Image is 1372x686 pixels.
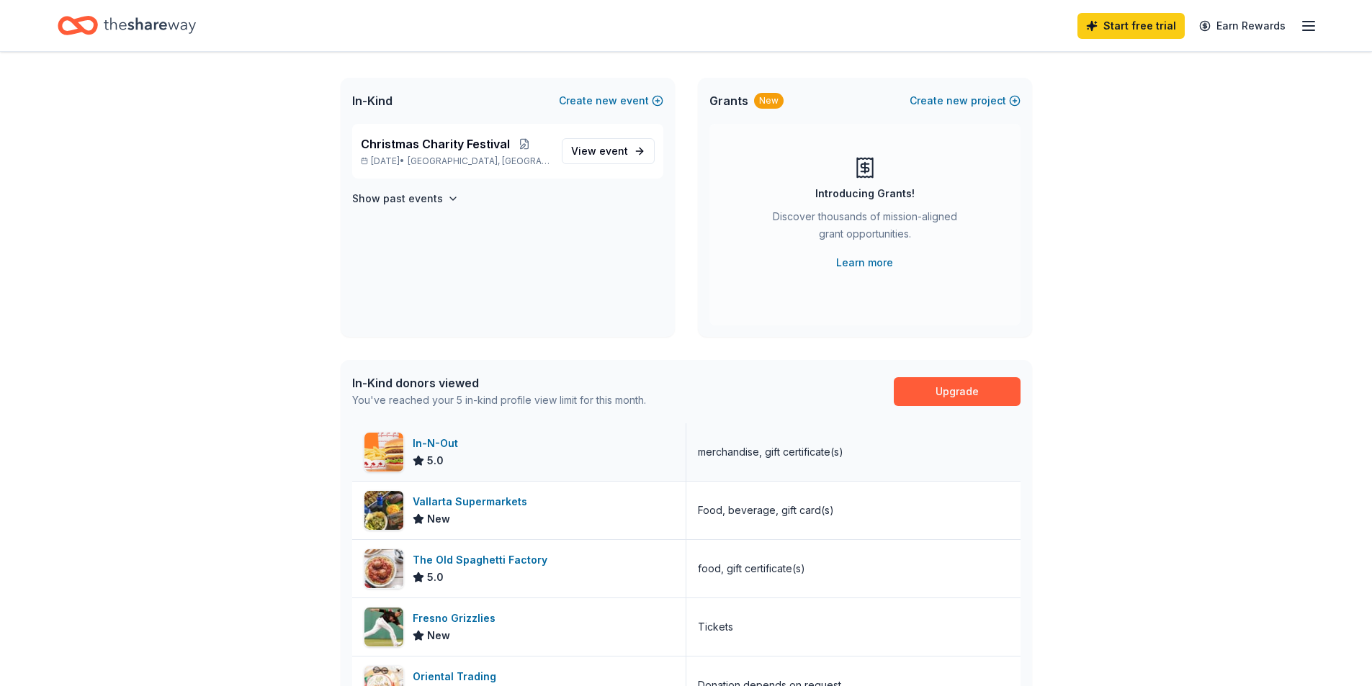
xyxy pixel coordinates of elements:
[364,608,403,646] img: Image for Fresno Grizzlies
[364,433,403,471] img: Image for In-N-Out
[596,92,617,109] span: new
[352,92,393,109] span: In-Kind
[427,452,444,469] span: 5.0
[58,9,196,42] a: Home
[836,254,893,271] a: Learn more
[364,491,403,530] img: Image for Vallarta Supermarkets
[427,627,450,644] span: New
[767,208,963,248] div: Discover thousands of mission-aligned grant opportunities.
[698,560,805,577] div: food, gift certificate(s)
[413,610,501,627] div: Fresno Grizzlies
[427,569,444,586] span: 5.0
[413,435,464,452] div: In-N-Out
[413,551,553,569] div: The Old Spaghetti Factory
[364,549,403,588] img: Image for The Old Spaghetti Factory
[352,392,646,409] div: You've reached your 5 in-kind profile view limit for this month.
[559,92,663,109] button: Createnewevent
[352,374,646,392] div: In-Kind donors viewed
[361,155,550,167] p: [DATE] •
[427,510,450,528] span: New
[946,92,968,109] span: new
[599,145,628,157] span: event
[413,493,533,510] div: Vallarta Supermarkets
[698,502,834,519] div: Food, beverage, gift card(s)
[1191,13,1294,39] a: Earn Rewards
[352,190,443,207] h4: Show past events
[698,618,733,636] div: Tickets
[571,143,628,160] span: View
[709,92,748,109] span: Grants
[894,377,1021,406] a: Upgrade
[754,93,784,109] div: New
[910,92,1021,109] button: Createnewproject
[408,155,550,167] span: [GEOGRAPHIC_DATA], [GEOGRAPHIC_DATA]
[413,668,502,685] div: Oriental Trading
[361,135,510,153] span: Christmas Charity Festival
[698,443,843,461] div: merchandise, gift certificate(s)
[1077,13,1185,39] a: Start free trial
[352,190,459,207] button: Show past events
[562,138,655,164] a: View event
[815,185,915,202] div: Introducing Grants!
